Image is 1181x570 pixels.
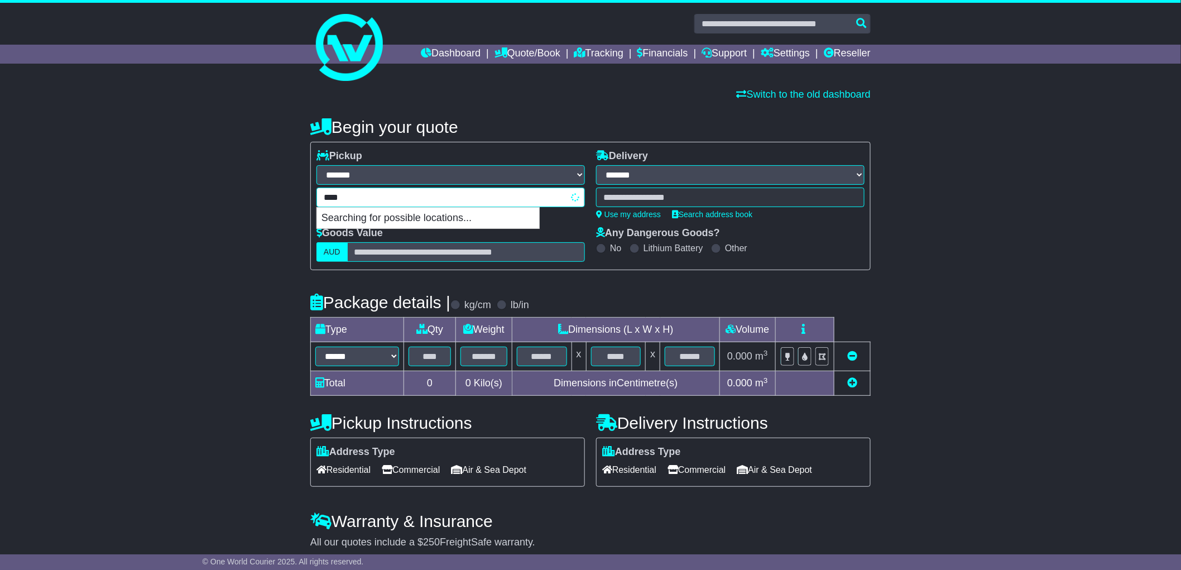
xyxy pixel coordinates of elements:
label: Any Dangerous Goods? [596,227,720,240]
label: Address Type [602,446,681,458]
span: m [755,377,768,389]
sup: 3 [764,349,768,357]
a: Reseller [824,45,871,64]
h4: Package details | [310,293,450,312]
div: All our quotes include a $ FreightSafe warranty. [310,537,871,549]
a: Switch to the old dashboard [737,89,871,100]
label: Delivery [596,150,648,162]
td: Type [311,318,404,342]
typeahead: Please provide city [316,188,585,207]
span: Residential [316,461,371,478]
label: Address Type [316,446,395,458]
label: No [610,243,621,253]
h4: Warranty & Insurance [310,512,871,530]
span: m [755,351,768,362]
td: Total [311,371,404,396]
h4: Begin your quote [310,118,871,136]
td: Dimensions (L x W x H) [512,318,719,342]
label: AUD [316,242,348,262]
td: Kilo(s) [456,371,512,396]
td: Weight [456,318,512,342]
a: Financials [637,45,688,64]
span: Commercial [382,461,440,478]
span: Commercial [668,461,726,478]
p: Searching for possible locations... [317,208,539,229]
label: lb/in [511,299,529,312]
td: 0 [404,371,456,396]
a: Search address book [672,210,752,219]
label: kg/cm [464,299,491,312]
label: Lithium Battery [644,243,703,253]
span: © One World Courier 2025. All rights reserved. [203,557,364,566]
td: x [646,342,660,371]
sup: 3 [764,376,768,385]
a: Quote/Book [495,45,560,64]
td: x [572,342,586,371]
span: 0.000 [727,377,752,389]
span: 0.000 [727,351,752,362]
a: Dashboard [421,45,481,64]
span: Residential [602,461,656,478]
h4: Pickup Instructions [310,414,585,432]
h4: Delivery Instructions [596,414,871,432]
td: Qty [404,318,456,342]
a: Remove this item [847,351,857,362]
label: Pickup [316,150,362,162]
a: Use my address [596,210,661,219]
a: Tracking [574,45,623,64]
a: Support [702,45,747,64]
span: Air & Sea Depot [452,461,527,478]
td: Volume [719,318,775,342]
label: Other [725,243,747,253]
a: Add new item [847,377,857,389]
td: Dimensions in Centimetre(s) [512,371,719,396]
span: 250 [423,537,440,548]
a: Settings [761,45,810,64]
span: 0 [465,377,471,389]
span: Air & Sea Depot [737,461,813,478]
label: Goods Value [316,227,383,240]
